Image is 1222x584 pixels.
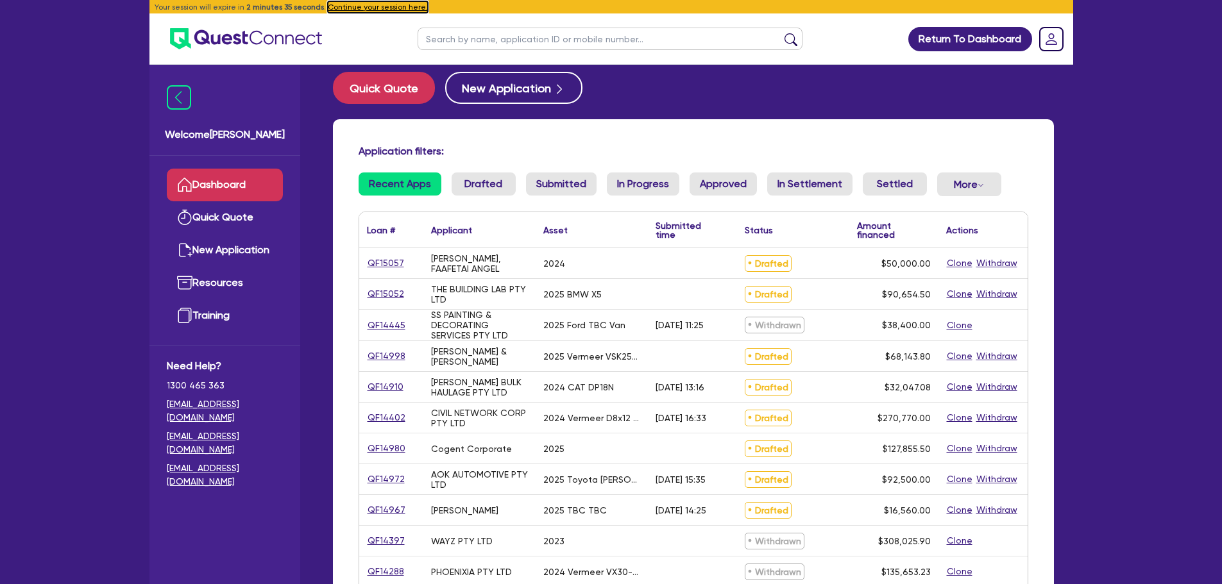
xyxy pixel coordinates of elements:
a: Settled [863,172,927,196]
a: QF14397 [367,533,405,548]
h4: Application filters: [359,145,1028,157]
button: Clone [946,410,973,425]
button: Clone [946,256,973,271]
a: Training [167,299,283,332]
div: CIVIL NETWORK CORP PTY LTD [431,408,528,428]
a: Approved [690,172,757,196]
a: In Settlement [767,172,853,196]
img: new-application [177,242,192,258]
div: 2024 Vermeer VX30-250 [543,567,640,577]
div: WAYZ PTY LTD [431,536,493,546]
button: Clone [946,318,973,333]
a: Quick Quote [333,72,445,104]
button: Withdraw [976,472,1018,487]
a: QF14445 [367,318,406,333]
button: Withdraw [976,349,1018,363]
span: $270,770.00 [878,413,931,423]
a: QF14980 [367,441,406,456]
a: [EMAIL_ADDRESS][DOMAIN_NAME] [167,462,283,488]
span: $308,025.90 [878,536,931,546]
div: 2024 [543,258,565,269]
button: New Application [445,72,582,104]
button: Clone [946,533,973,548]
div: 2024 CAT DP18N [543,382,614,392]
div: Submitted time [656,221,718,239]
a: Dashboard [167,169,283,201]
a: In Progress [607,172,679,196]
div: Loan # [367,226,395,235]
span: $16,560.00 [884,505,931,515]
span: Drafted [745,440,792,457]
span: Drafted [745,502,792,519]
span: Drafted [745,379,792,396]
span: $135,653.23 [881,567,931,577]
div: 2024 Vermeer D8x12 HDD [543,413,640,423]
input: Search by name, application ID or mobile number... [418,28,802,50]
div: AOK AUTOMOTIVE PTY LTD [431,469,528,490]
a: New Application [167,234,283,267]
a: QF14998 [367,349,406,363]
div: Actions [946,226,978,235]
a: QF15057 [367,256,405,271]
div: 2025 Ford TBC Van [543,320,625,330]
img: quick-quote [177,210,192,225]
button: Withdraw [976,503,1018,517]
span: Drafted [745,286,792,303]
div: Amount financed [857,221,931,239]
a: QF14910 [367,380,404,394]
a: QF14967 [367,503,406,517]
span: Drafted [745,348,792,365]
a: QF15052 [367,287,405,301]
span: Drafted [745,471,792,488]
div: SS PAINTING & DECORATING SERVICES PTY LTD [431,310,528,340]
div: [DATE] 16:33 [656,413,706,423]
a: [EMAIL_ADDRESS][DOMAIN_NAME] [167,430,283,456]
button: Withdraw [976,287,1018,301]
button: Clone [946,380,973,394]
button: Continue your session here. [328,1,428,13]
span: 2 minutes 35 seconds [246,3,324,12]
a: Drafted [452,172,516,196]
a: Submitted [526,172,597,196]
span: Withdrawn [745,563,804,580]
img: resources [177,275,192,290]
a: Resources [167,267,283,299]
span: $50,000.00 [881,258,931,269]
span: $127,855.50 [883,444,931,454]
div: Cogent Corporate [431,444,512,454]
div: 2025 [543,444,564,454]
button: Clone [946,441,973,456]
span: Drafted [745,410,792,426]
a: QF14972 [367,472,405,487]
img: icon-menu-close [167,85,191,110]
div: [PERSON_NAME] & [PERSON_NAME] [431,346,528,367]
div: 2025 Vermeer VSK25-100G [543,351,640,362]
a: Return To Dashboard [908,27,1032,51]
a: [EMAIL_ADDRESS][DOMAIN_NAME] [167,397,283,424]
button: Clone [946,287,973,301]
div: PHOENIXIA PTY LTD [431,567,512,577]
button: Quick Quote [333,72,435,104]
img: quest-connect-logo-blue [170,28,322,49]
a: Dropdown toggle [1035,22,1068,56]
div: [DATE] 15:35 [656,474,706,485]
div: 2025 BMW X5 [543,289,602,299]
span: Drafted [745,255,792,272]
a: QF14402 [367,410,406,425]
span: Need Help? [167,358,283,374]
a: QF14288 [367,564,405,579]
div: 2025 TBC TBC [543,505,607,515]
div: Asset [543,226,568,235]
div: THE BUILDING LAB PTY LTD [431,284,528,305]
span: $90,654.50 [882,289,931,299]
a: Recent Apps [359,172,441,196]
span: $38,400.00 [882,320,931,330]
span: 1300 465 363 [167,379,283,392]
a: Quick Quote [167,201,283,234]
span: $92,500.00 [882,474,931,485]
button: Clone [946,503,973,517]
div: Applicant [431,226,472,235]
div: [PERSON_NAME] BULK HAULAGE PTY LTD [431,377,528,397]
div: [DATE] 11:25 [656,320,704,330]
